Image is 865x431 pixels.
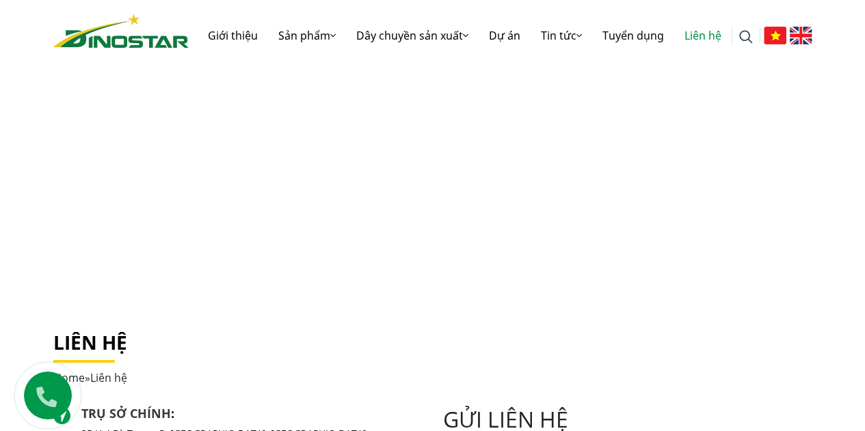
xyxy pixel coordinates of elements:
[81,405,171,421] a: Trụ sở chính
[674,14,732,57] a: Liên hệ
[346,14,479,57] a: Dây chuyền sản xuất
[53,14,189,48] img: logo
[479,14,531,57] a: Dự án
[531,14,592,57] a: Tin tức
[81,406,422,421] h2: :
[53,370,127,385] span: »
[53,331,812,354] h1: Liên hệ
[739,30,753,44] img: search
[790,27,812,44] img: English
[764,27,786,44] img: Tiếng Việt
[268,14,346,57] a: Sản phẩm
[592,14,674,57] a: Tuyển dụng
[198,14,268,57] a: Giới thiệu
[90,370,127,385] span: Liên hệ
